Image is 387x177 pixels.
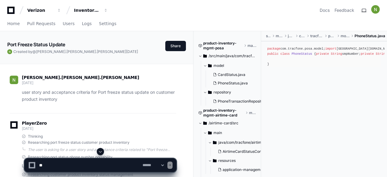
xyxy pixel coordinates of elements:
[215,147,268,156] button: AirtimeCardStatusController.java
[249,110,257,115] span: master
[331,52,342,56] span: String
[361,52,374,56] span: private
[218,99,275,104] span: PhoneTransactionRepository.java
[218,81,248,86] span: PhoneStatus.java
[74,7,100,13] div: Inventory Management
[32,49,36,54] span: @
[7,22,20,25] span: Home
[210,79,258,87] button: PhoneStatus.java
[218,140,266,145] span: java/com/tracfone/airtime/card/controller
[320,7,330,13] a: Docs
[22,126,33,131] span: [DATE]
[267,47,280,51] span: package
[214,90,231,95] span: repository
[210,70,258,79] button: CardStatus.java
[325,47,336,51] span: import
[99,17,116,31] a: Settings
[341,34,350,38] span: model
[267,46,381,67] div: com.tracfone.posa.model; [GEOGRAPHIC_DATA][DOMAIN_NAME]; { smpNumber; upcCode; merchantId; Intege...
[208,89,212,96] svg: Directory
[28,140,130,145] span: Researching port freeze status customer product inventory
[7,17,20,31] a: Home
[22,89,176,103] p: user story and acceptance criteria for Port freeze status update on customer product inventory
[10,76,18,84] img: ACg8ocIiWXJC7lEGJNqNt4FHmPVymFM05ITMeS-frqobA_m8IZ6TxA=s96-c
[316,52,329,56] span: private
[22,75,139,80] span: [PERSON_NAME].[PERSON_NAME].[PERSON_NAME]
[25,5,64,16] button: Verizon
[328,34,335,38] span: posa
[203,41,243,51] span: product-inventory-mgmt-posa
[209,121,238,126] span: /airtime-card/src
[371,5,380,14] img: ACg8ocIiWXJC7lEGJNqNt4FHmPVymFM05ITMeS-frqobA_m8IZ6TxA=s96-c
[72,5,110,16] button: Inventory Management
[335,7,354,13] button: Feedback
[208,129,212,136] svg: Directory
[203,61,261,70] button: model
[280,52,290,56] span: class
[291,52,312,56] span: PhoneStatus
[13,49,138,54] span: Created by
[203,128,261,138] button: main
[218,72,245,77] span: CardStatus.java
[208,62,212,69] svg: Directory
[203,52,207,60] svg: Directory
[214,130,222,135] span: main
[203,87,261,97] button: repository
[82,17,92,31] a: Logs
[299,34,305,38] span: com
[376,52,387,56] span: String
[198,118,257,128] button: /airtime-card/src
[355,34,385,38] span: PhoneStatus.java
[266,34,271,38] span: src
[22,121,47,125] span: PlayerZero
[310,34,323,38] span: tracfone
[99,22,116,25] span: Settings
[208,138,266,147] button: java/com/tracfone/airtime/card/controller
[63,17,75,31] a: Users
[7,49,12,54] img: ACg8ocIiWXJC7lEGJNqNt4FHmPVymFM05ITMeS-frqobA_m8IZ6TxA=s96-c
[210,97,263,106] button: PhoneTransactionRepository.java
[267,52,278,56] span: public
[27,7,53,13] div: Verizon
[276,34,283,38] span: main
[203,108,244,118] span: product-inventory-mgmt-airtime-card
[28,147,176,152] div: The user is asking for a user story and acceptance criteria related to "Port freeze status update...
[368,157,384,173] iframe: Open customer support
[28,134,43,139] span: Thinking
[27,22,55,25] span: Pull Requests
[126,49,138,54] span: [DATE]
[288,34,294,38] span: java
[198,51,257,61] button: /src/main/java/com/tracfone/posa
[203,120,207,127] svg: Directory
[165,41,186,51] button: Share
[209,54,257,58] span: /src/main/java/com/tracfone/posa
[247,43,257,48] span: master
[213,139,217,146] svg: Directory
[7,41,65,48] app-text-character-animate: Port Freeze Status Update
[27,17,55,31] a: Pull Requests
[214,63,224,68] span: model
[36,49,126,54] span: [PERSON_NAME].[PERSON_NAME].[PERSON_NAME]
[22,80,33,85] span: [DATE]
[63,22,75,25] span: Users
[82,22,92,25] span: Logs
